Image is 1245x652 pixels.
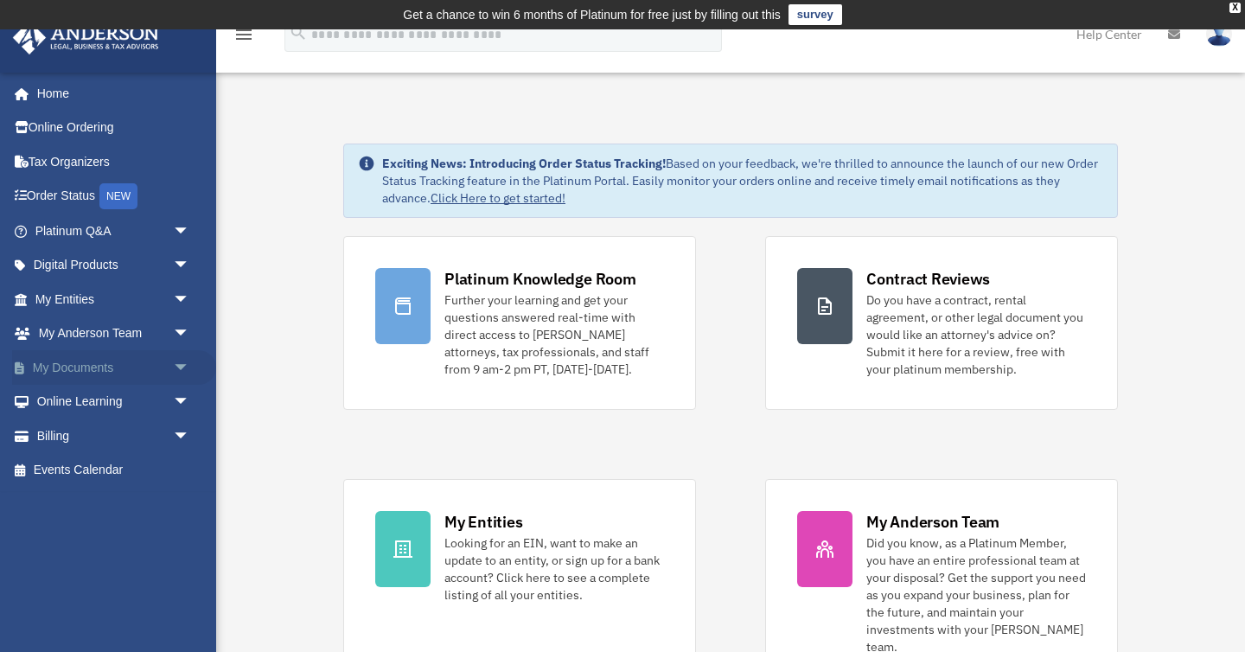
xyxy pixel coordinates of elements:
[866,511,999,533] div: My Anderson Team
[866,291,1086,378] div: Do you have a contract, rental agreement, or other legal document you would like an attorney's ad...
[173,214,207,249] span: arrow_drop_down
[382,156,666,171] strong: Exciting News: Introducing Order Status Tracking!
[382,155,1103,207] div: Based on your feedback, we're thrilled to announce the launch of our new Order Status Tracking fe...
[289,23,308,42] i: search
[12,248,216,283] a: Digital Productsarrow_drop_down
[99,183,137,209] div: NEW
[12,214,216,248] a: Platinum Q&Aarrow_drop_down
[12,419,216,453] a: Billingarrow_drop_down
[343,236,696,410] a: Platinum Knowledge Room Further your learning and get your questions answered real-time with dire...
[444,268,636,290] div: Platinum Knowledge Room
[12,179,216,214] a: Order StatusNEW
[233,24,254,45] i: menu
[788,4,842,25] a: survey
[444,291,664,378] div: Further your learning and get your questions answered real-time with direct access to [PERSON_NAM...
[12,385,216,419] a: Online Learningarrow_drop_down
[12,453,216,488] a: Events Calendar
[12,76,207,111] a: Home
[12,111,216,145] a: Online Ordering
[233,30,254,45] a: menu
[765,236,1118,410] a: Contract Reviews Do you have a contract, rental agreement, or other legal document you would like...
[866,268,990,290] div: Contract Reviews
[173,248,207,284] span: arrow_drop_down
[1229,3,1241,13] div: close
[8,21,164,54] img: Anderson Advisors Platinum Portal
[173,282,207,317] span: arrow_drop_down
[431,190,565,206] a: Click Here to get started!
[444,534,664,604] div: Looking for an EIN, want to make an update to an entity, or sign up for a bank account? Click her...
[173,316,207,352] span: arrow_drop_down
[173,385,207,420] span: arrow_drop_down
[12,350,216,385] a: My Documentsarrow_drop_down
[12,316,216,351] a: My Anderson Teamarrow_drop_down
[173,419,207,454] span: arrow_drop_down
[403,4,781,25] div: Get a chance to win 6 months of Platinum for free just by filling out this
[173,350,207,386] span: arrow_drop_down
[1206,22,1232,47] img: User Pic
[444,511,522,533] div: My Entities
[12,282,216,316] a: My Entitiesarrow_drop_down
[12,144,216,179] a: Tax Organizers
